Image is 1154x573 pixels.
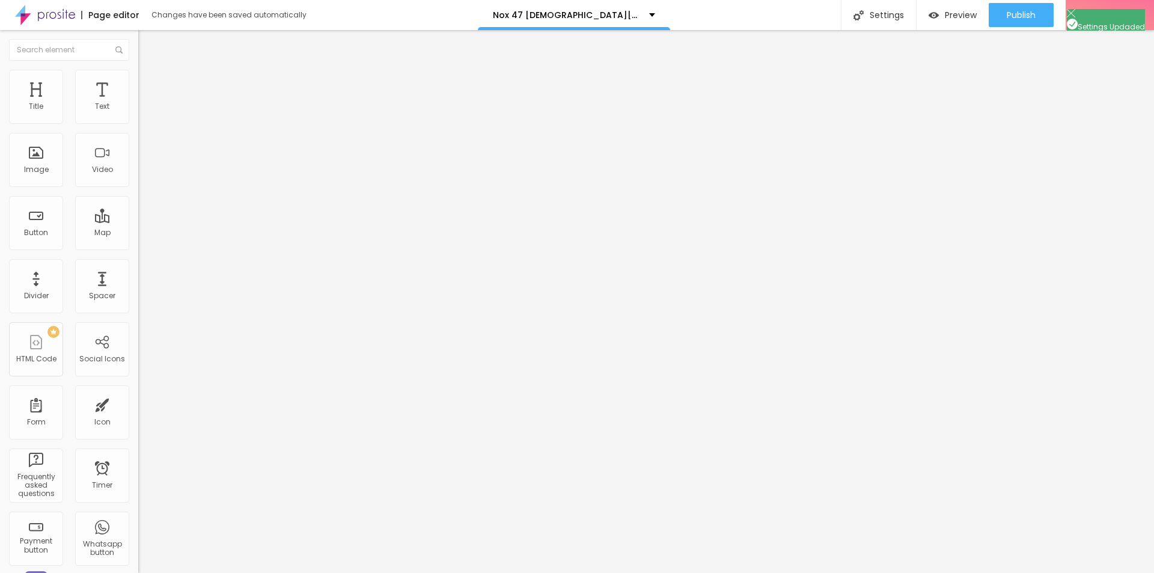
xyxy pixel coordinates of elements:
[78,540,126,557] div: Whatsapp button
[493,11,640,19] p: Nox 47 [DEMOGRAPHIC_DATA][MEDICAL_DATA] Reviews
[151,11,307,19] div: Changes have been saved automatically
[989,3,1054,27] button: Publish
[94,228,111,237] div: Map
[24,165,49,174] div: Image
[94,418,111,426] div: Icon
[12,473,60,498] div: Frequently asked questions
[1067,19,1078,29] img: Icone
[89,292,115,300] div: Spacer
[81,11,139,19] div: Page editor
[79,355,125,363] div: Social Icons
[853,10,864,20] img: Icone
[12,537,60,554] div: Payment button
[1007,10,1036,20] span: Publish
[1067,22,1145,32] span: Settings Updaded
[27,418,46,426] div: Form
[95,102,109,111] div: Text
[929,10,939,20] img: view-1.svg
[16,355,56,363] div: HTML Code
[917,3,989,27] button: Preview
[138,30,1154,573] iframe: Editor
[1067,9,1075,17] img: Icone
[24,292,49,300] div: Divider
[115,46,123,54] img: Icone
[92,165,113,174] div: Video
[29,102,43,111] div: Title
[24,228,48,237] div: Button
[945,10,977,20] span: Preview
[9,39,129,61] input: Search element
[92,481,112,489] div: Timer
